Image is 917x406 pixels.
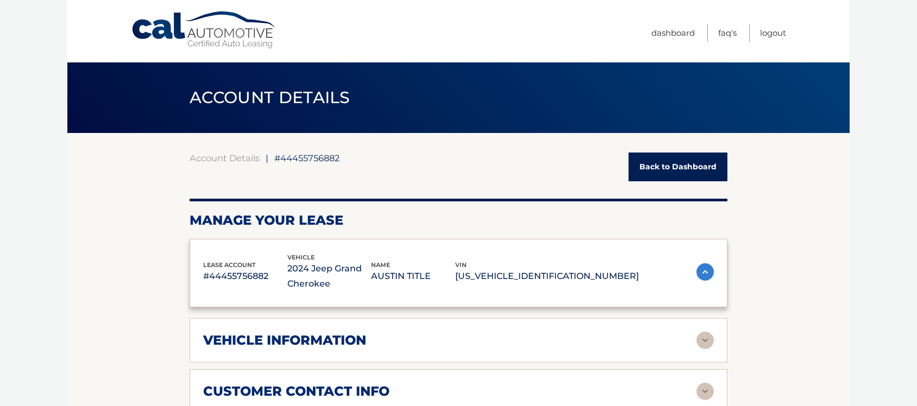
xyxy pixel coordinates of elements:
[287,261,372,291] p: 2024 Jeep Grand Cherokee
[131,11,278,49] a: Cal Automotive
[190,212,727,229] h2: Manage Your Lease
[629,153,727,181] a: Back to Dashboard
[371,261,390,269] span: name
[696,332,714,349] img: accordion-rest.svg
[190,87,350,107] span: ACCOUNT DETAILS
[696,383,714,400] img: accordion-rest.svg
[203,332,366,348] h2: vehicle information
[274,153,340,163] span: #44455756882
[455,261,467,269] span: vin
[203,383,390,399] h2: customer contact info
[371,269,455,284] p: AUSTIN TITLE
[203,269,287,284] p: #44455756882
[651,24,695,42] a: Dashboard
[190,153,260,163] a: Account Details
[266,153,268,163] span: |
[718,24,737,42] a: FAQ's
[203,261,256,269] span: lease account
[287,253,315,261] span: vehicle
[760,24,786,42] a: Logout
[455,269,639,284] p: [US_VEHICLE_IDENTIFICATION_NUMBER]
[696,263,714,281] img: accordion-active.svg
